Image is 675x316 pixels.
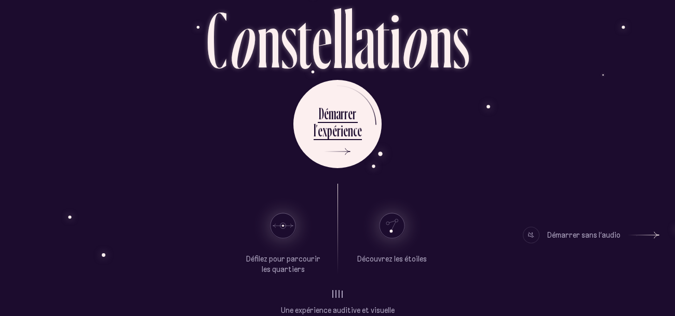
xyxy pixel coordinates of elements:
div: r [353,103,356,123]
div: a [336,103,341,123]
div: e [348,103,353,123]
div: p [327,120,332,141]
div: D [319,103,324,123]
div: c [353,120,357,141]
div: r [337,120,341,141]
button: Démarrerl’expérience [293,80,382,168]
p: Une expérience auditive et visuelle [281,306,395,316]
div: ’ [316,120,318,141]
button: Démarrer sans l’audio [523,227,659,243]
div: i [341,120,343,141]
p: Découvrez les étoiles [357,254,427,265]
div: e [318,120,322,141]
div: é [324,103,329,123]
div: r [341,103,344,123]
div: m [329,103,336,123]
p: Défilez pour parcourir les quartiers [244,254,322,274]
div: é [332,120,337,141]
div: e [343,120,348,141]
div: Démarrer sans l’audio [547,227,620,243]
div: l [314,120,316,141]
div: e [357,120,362,141]
div: x [322,120,327,141]
div: r [344,103,348,123]
div: n [348,120,353,141]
